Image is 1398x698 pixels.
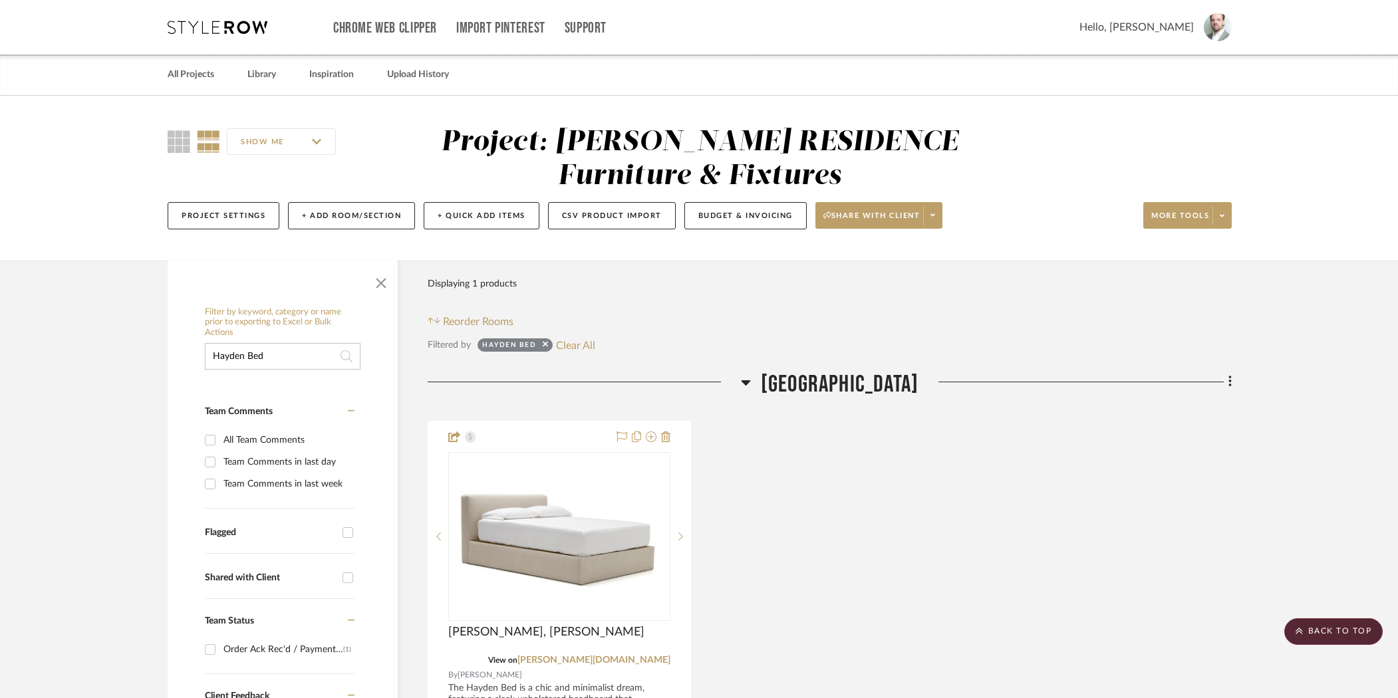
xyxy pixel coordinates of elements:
div: Project: [PERSON_NAME] RESIDENCE Furniture & Fixtures [441,128,958,190]
button: Close [368,267,394,294]
button: Share with client [815,202,943,229]
a: Support [565,23,607,34]
img: Hayden Bed, King [450,477,669,596]
div: Filtered by [428,338,471,352]
div: Shared with Client [205,572,336,584]
a: Chrome Web Clipper [333,23,437,34]
div: All Team Comments [223,429,351,451]
div: Displaying 1 products [428,271,517,297]
button: More tools [1143,202,1232,229]
a: Import Pinterest [456,23,545,34]
button: Clear All [556,336,595,354]
h6: Filter by keyword, category or name prior to exporting to Excel or Bulk Actions [205,307,360,338]
button: + Add Room/Section [288,202,415,229]
span: Share with client [823,211,920,231]
a: Inspiration [309,66,354,84]
input: Search within 1 results [205,343,360,370]
div: Hayden Bed [482,340,536,354]
span: View on [488,656,517,664]
span: By [448,669,458,681]
span: Reorder Rooms [443,314,513,330]
scroll-to-top-button: BACK TO TOP [1284,618,1383,645]
button: Budget & Invoicing [684,202,807,229]
span: Hello, [PERSON_NAME] [1079,19,1194,35]
span: More tools [1151,211,1209,231]
a: [PERSON_NAME][DOMAIN_NAME] [517,655,670,665]
span: [PERSON_NAME] [458,669,522,681]
span: Team Status [205,616,254,626]
button: Project Settings [168,202,279,229]
div: 0 [449,453,670,620]
button: CSV Product Import [548,202,676,229]
a: Library [247,66,276,84]
button: + Quick Add Items [424,202,539,229]
img: avatar [1204,13,1232,41]
span: Team Comments [205,407,273,416]
a: All Projects [168,66,214,84]
div: (1) [343,639,351,660]
button: Reorder Rooms [428,314,513,330]
a: Upload History [387,66,449,84]
span: [GEOGRAPHIC_DATA] [761,370,918,399]
div: Flagged [205,527,336,538]
div: Team Comments in last day [223,451,351,473]
div: Team Comments in last week [223,473,351,495]
span: [PERSON_NAME], [PERSON_NAME] [448,625,644,640]
div: Order Ack Rec'd / Payment Pending / Approval Signed [223,639,343,660]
